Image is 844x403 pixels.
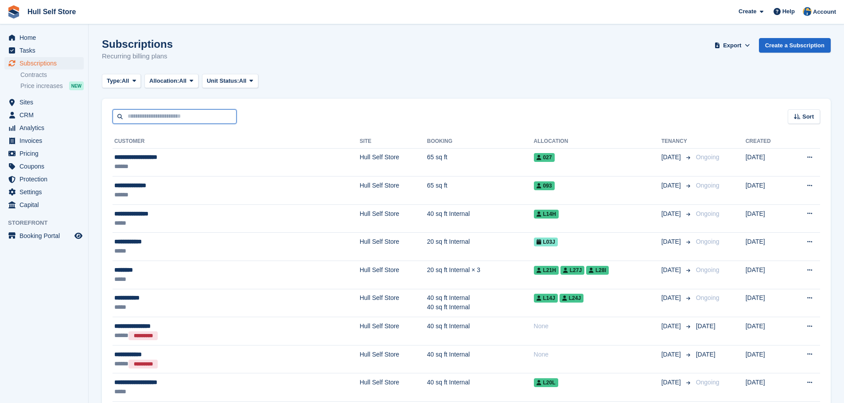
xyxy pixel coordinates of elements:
td: Hull Self Store [360,317,427,345]
th: Allocation [534,134,661,149]
a: menu [4,31,84,44]
a: menu [4,173,84,185]
span: L28I [586,266,609,275]
span: Ongoing [696,154,720,161]
td: [DATE] [746,289,789,317]
span: [DATE] [696,322,716,330]
span: Ongoing [696,238,720,245]
a: menu [4,147,84,160]
td: [DATE] [746,345,789,373]
a: menu [4,109,84,121]
span: CRM [19,109,73,121]
a: menu [4,199,84,211]
td: 40 sq ft Internal [427,373,534,402]
th: Created [746,134,789,149]
button: Export [713,38,752,53]
td: [DATE] [746,204,789,233]
p: Recurring billing plans [102,51,173,61]
span: Capital [19,199,73,211]
span: Help [782,7,795,16]
a: menu [4,160,84,173]
span: [DATE] [661,293,683,303]
img: Hull Self Store [803,7,812,16]
td: [DATE] [746,177,789,205]
span: All [122,77,129,85]
span: Create [739,7,756,16]
span: Price increases [20,82,63,90]
span: 027 [534,153,555,162]
td: 20 sq ft Internal [427,233,534,261]
a: Hull Self Store [24,4,79,19]
span: [DATE] [661,237,683,246]
span: Analytics [19,122,73,134]
a: menu [4,230,84,242]
td: Hull Self Store [360,373,427,402]
img: stora-icon-8386f47178a22dfd0bd8f6a31ec36ba5ce8667c1dd55bd0f319d3a0aa187defe.svg [7,5,20,19]
span: Ongoing [696,182,720,189]
td: 65 sq ft [427,148,534,177]
span: Account [813,8,836,16]
span: All [179,77,187,85]
td: Hull Self Store [360,148,427,177]
td: 40 sq ft Internal [427,345,534,373]
span: L24J [560,294,583,303]
span: Protection [19,173,73,185]
a: Preview store [73,230,84,241]
span: Sites [19,96,73,108]
td: Hull Self Store [360,345,427,373]
span: [DATE] [661,378,683,387]
td: Hull Self Store [360,289,427,317]
td: Hull Self Store [360,204,427,233]
span: 093 [534,181,555,190]
span: [DATE] [661,322,683,331]
button: Allocation: All [144,74,198,88]
a: menu [4,44,84,57]
a: menu [4,57,84,69]
td: 40 sq ft Internal [427,204,534,233]
span: [DATE] [661,265,683,275]
th: Tenancy [661,134,692,149]
span: Invoices [19,134,73,147]
a: menu [4,96,84,108]
th: Customer [113,134,360,149]
button: Type: All [102,74,141,88]
span: Settings [19,186,73,198]
span: [DATE] [661,350,683,359]
span: Tasks [19,44,73,57]
td: Hull Self Store [360,261,427,289]
span: Booking Portal [19,230,73,242]
td: 20 sq ft Internal × 3 [427,261,534,289]
span: [DATE] [661,209,683,219]
td: 40 sq ft Internal 40 sq ft Internal [427,289,534,317]
td: [DATE] [746,148,789,177]
span: Ongoing [696,294,720,301]
td: Hull Self Store [360,233,427,261]
td: [DATE] [746,233,789,261]
td: [DATE] [746,261,789,289]
a: Contracts [20,71,84,79]
span: L27J [560,266,584,275]
td: [DATE] [746,317,789,345]
a: menu [4,122,84,134]
span: Ongoing [696,210,720,217]
td: Hull Self Store [360,177,427,205]
th: Booking [427,134,534,149]
span: Unit Status: [207,77,239,85]
span: Storefront [8,219,88,227]
span: L21H [534,266,559,275]
td: 40 sq ft Internal [427,317,534,345]
span: [DATE] [696,351,716,358]
div: None [534,350,661,359]
button: Unit Status: All [202,74,258,88]
span: Allocation: [149,77,179,85]
span: Export [723,41,741,50]
span: [DATE] [661,153,683,162]
span: Sort [802,112,814,121]
a: Price increases NEW [20,81,84,91]
a: menu [4,134,84,147]
span: Ongoing [696,379,720,386]
span: All [239,77,247,85]
a: menu [4,186,84,198]
th: Site [360,134,427,149]
span: Coupons [19,160,73,173]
